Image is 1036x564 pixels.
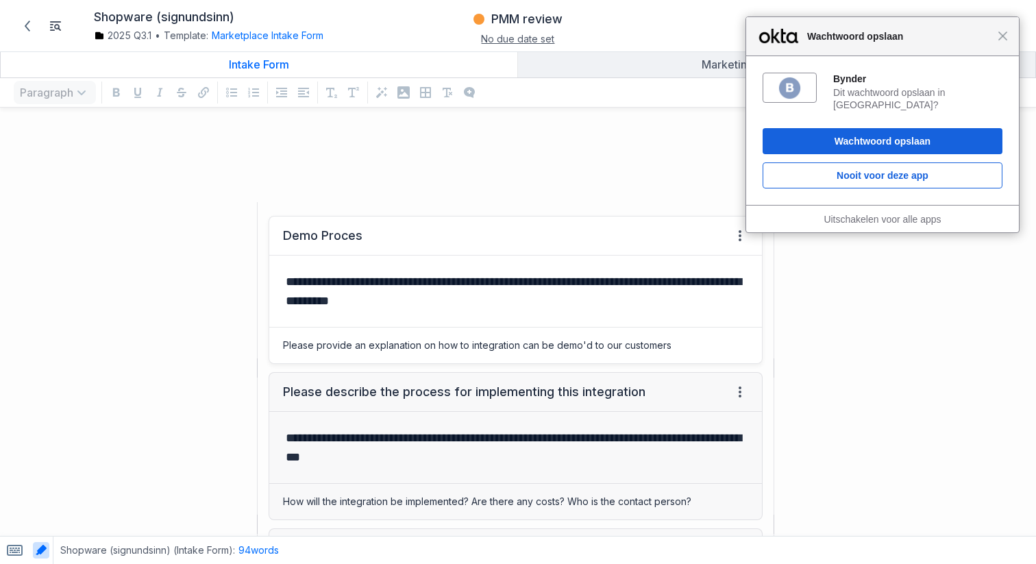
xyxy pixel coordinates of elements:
span: 94 words [238,544,279,556]
a: 2025 Q3.1 [94,29,151,42]
span: Wachtwoord opslaan [800,28,998,45]
img: 6zsTeTHQAAAABJRU5ErkJggg== [778,76,802,100]
div: How will the integration be implemented? Are there any costs? Who is the contact person? [269,484,762,519]
h3: PMM review [491,11,563,27]
button: Enable the commenting sidebar [900,15,922,37]
button: Toggle the notification sidebar [986,15,1008,37]
div: Dit wachtwoord opslaan in [GEOGRAPHIC_DATA]? [833,86,1002,111]
span: Field menu [732,384,748,400]
span: Field menu [732,228,748,244]
button: PMM review [471,7,565,32]
div: Please provide an explanation on how to integration can be demo'd to our customers [269,328,762,363]
span: Sluiten [998,31,1008,41]
div: Intake Form [6,58,512,71]
div: Marketing/Marketplace Form [523,58,1030,71]
div: Demo Proces [283,228,362,244]
div: Paragraph [11,78,99,107]
div: PMM reviewNo due date set [355,7,680,45]
div: Please describe the process for implementing this integration [283,384,645,400]
button: Wachtwoord opslaan [763,128,1002,154]
a: Back [16,14,39,38]
button: Marketplace Intake Form [212,29,323,42]
span: Toggle AI highlighting in content [29,537,53,564]
button: Enable the assignees sidebar [871,15,893,37]
a: Uitschakelen voor alle apps [824,214,941,225]
button: Toggle AI highlighting in content [33,542,49,559]
button: 94words [238,543,279,557]
h1: Shopware (signundsinn) [94,10,234,25]
button: Nooit voor deze app [763,162,1002,188]
span: Shopware (signundsinn) (Intake Form) : [60,543,235,557]
a: Marketing/Marketplace Form [518,51,1035,77]
div: Template: [94,29,341,42]
span: • [155,29,160,42]
div: Bynder [833,73,1002,85]
button: No due date set [481,32,554,46]
button: Toggle Item List [45,15,66,37]
a: Intake Form [1,51,517,77]
span: No due date set [481,33,554,45]
div: Marketplace Intake Form [208,29,323,42]
a: Setup guide [928,15,950,37]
